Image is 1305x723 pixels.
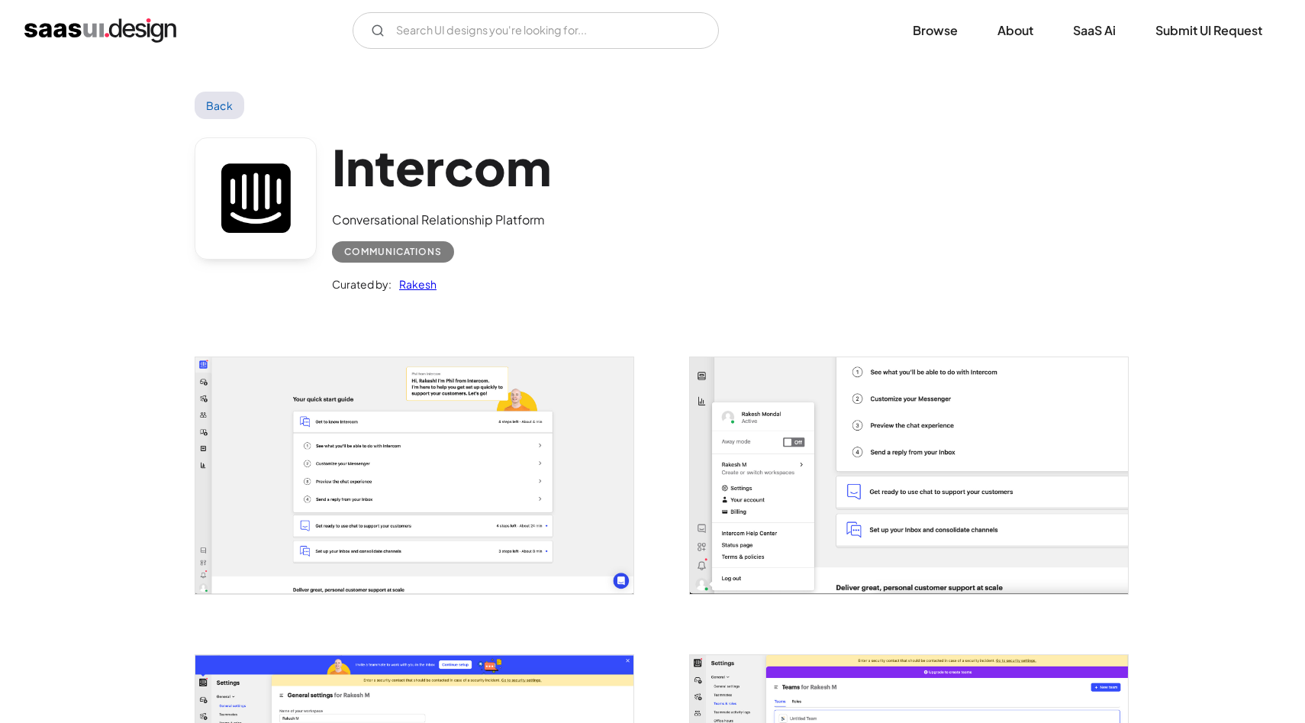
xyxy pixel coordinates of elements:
[1137,14,1281,47] a: Submit UI Request
[979,14,1052,47] a: About
[391,275,437,293] a: Rakesh
[24,18,176,43] a: home
[344,243,442,261] div: Communications
[690,357,1128,593] a: open lightbox
[195,357,633,593] a: open lightbox
[690,357,1128,593] img: 6016bb54a2b63e7a4f14bb4a_Intercom-menu.jpg
[332,275,391,293] div: Curated by:
[195,357,633,593] img: 6016bb54eaca0a2176620638_Intercom-home.jpg
[353,12,719,49] form: Email Form
[332,137,551,196] h1: Intercom
[1055,14,1134,47] a: SaaS Ai
[353,12,719,49] input: Search UI designs you're looking for...
[332,211,551,229] div: Conversational Relationship Platform
[195,92,244,119] a: Back
[894,14,976,47] a: Browse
